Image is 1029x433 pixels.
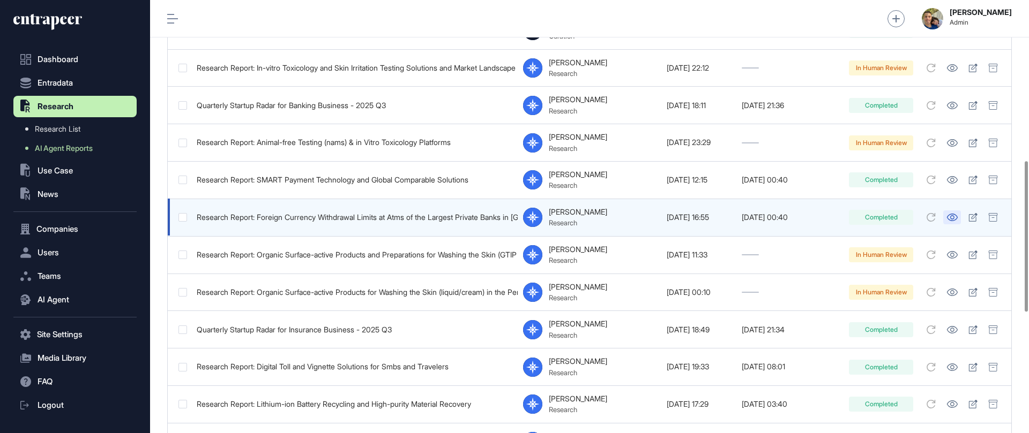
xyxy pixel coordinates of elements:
[667,362,731,371] div: [DATE] 19:33
[38,102,73,111] span: Research
[742,213,838,222] div: [DATE] 00:40
[549,368,607,377] div: Research
[37,330,83,339] span: Site Settings
[849,172,913,187] div: Completed
[549,58,607,67] div: [PERSON_NAME]
[849,135,913,150] div: In Human Review
[197,64,512,72] div: Research Report: In-vitro Toxicology and Skin Irritation Testing Solutions and Market Landscape
[38,377,53,386] span: FAQ
[549,394,607,403] div: [PERSON_NAME]
[849,247,913,262] div: In Human Review
[13,394,137,416] a: Logout
[667,64,731,72] div: [DATE] 22:12
[549,133,607,141] div: [PERSON_NAME]
[667,213,731,222] div: [DATE] 16:55
[13,72,137,94] button: Entradata
[36,225,78,233] span: Companies
[667,400,731,408] div: [DATE] 17:29
[667,250,731,259] div: [DATE] 11:33
[197,213,512,222] div: Research Report: Foreign Currency Withdrawal Limits at Atms of the Largest Private Banks in [GEOG...
[13,96,137,117] button: Research
[742,362,838,371] div: [DATE] 08:01
[197,250,512,259] div: Research Report: Organic Surface-active Products and Preparations for Washing the Skin (GTIP Code...
[549,283,607,291] div: [PERSON_NAME]
[667,325,731,334] div: [DATE] 18:49
[197,101,512,110] div: Quarterly Startup Radar for Banking Business - 2025 Q3
[13,184,137,205] button: News
[549,181,607,189] div: Research
[38,190,58,199] span: News
[849,60,913,75] div: In Human Review
[667,138,731,147] div: [DATE] 23:29
[13,265,137,287] button: Teams
[35,144,93,153] span: AI Agent Reports
[950,19,1012,26] span: Admin
[549,144,607,153] div: Research
[849,397,913,412] div: Completed
[38,166,73,175] span: Use Case
[549,69,607,78] div: Research
[742,101,838,110] div: [DATE] 21:36
[849,322,913,337] div: Completed
[667,288,731,297] div: [DATE] 00:10
[197,288,512,297] div: Research Report: Organic Surface-active Products for Washing the Skin (liquid/cream) in the Perso...
[197,400,512,408] div: Research Report: Lithium-ion Battery Recycling and High-purity Material Recovery
[549,405,607,414] div: Research
[38,354,86,362] span: Media Library
[549,170,607,179] div: [PERSON_NAME]
[38,79,73,87] span: Entradata
[549,357,607,366] div: [PERSON_NAME]
[849,360,913,375] div: Completed
[549,95,607,104] div: [PERSON_NAME]
[549,256,607,264] div: Research
[742,325,838,334] div: [DATE] 21:34
[13,289,137,310] button: AI Agent
[667,101,731,110] div: [DATE] 18:11
[549,331,607,339] div: Research
[549,320,607,328] div: [PERSON_NAME]
[197,176,512,184] div: Research Report: SMART Payment Technology and Global Comparable Solutions
[13,242,137,263] button: Users
[549,218,607,227] div: Research
[13,324,137,345] button: Site Settings
[13,371,137,392] button: FAQ
[197,138,512,147] div: Research Report: Animal-free Testing (nams) & in Vitro Toxicology Platforms
[849,285,913,300] div: In Human Review
[13,49,137,70] a: Dashboard
[38,272,61,280] span: Teams
[13,347,137,369] button: Media Library
[19,139,137,158] a: AI Agent Reports
[922,8,943,29] img: admin-avatar
[667,176,731,184] div: [DATE] 12:15
[197,325,512,334] div: Quarterly Startup Radar for Insurance Business - 2025 Q3
[13,218,137,240] button: Companies
[13,160,137,181] button: Use Case
[742,400,838,408] div: [DATE] 03:40
[38,55,78,64] span: Dashboard
[35,125,80,133] span: Research List
[38,401,64,409] span: Logout
[549,208,607,216] div: [PERSON_NAME]
[19,119,137,139] a: Research List
[950,8,1012,17] strong: [PERSON_NAME]
[197,362,512,371] div: Research Report: Digital Toll and Vignette Solutions for Smbs and Travelers
[38,295,69,304] span: AI Agent
[742,176,838,184] div: [DATE] 00:40
[849,210,913,225] div: Completed
[38,248,59,257] span: Users
[549,245,607,254] div: [PERSON_NAME]
[849,98,913,113] div: Completed
[549,107,607,115] div: Research
[549,293,607,302] div: Research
